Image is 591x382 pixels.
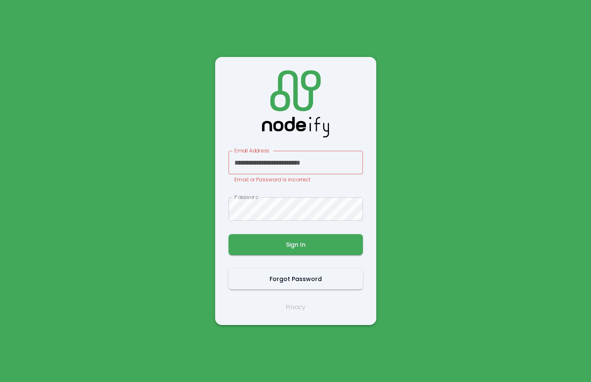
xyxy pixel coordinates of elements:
[234,176,357,184] p: Email or Password is incorrect
[234,147,269,154] label: Email Address
[229,234,363,255] button: Sign In
[229,268,363,289] button: Forgot Password
[286,303,305,312] a: Privacy
[262,70,329,137] img: Logo
[234,194,258,201] label: Password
